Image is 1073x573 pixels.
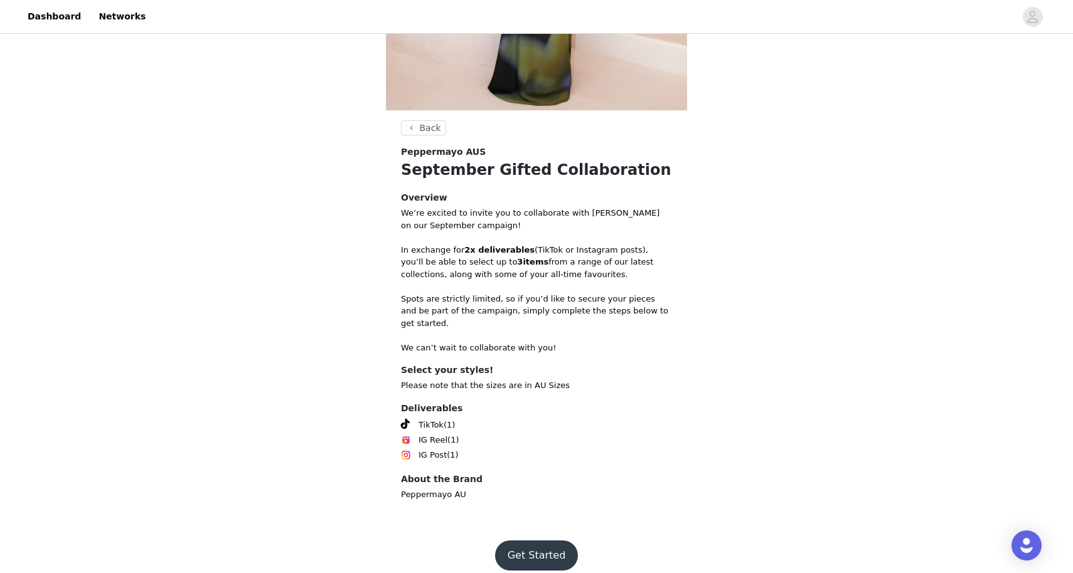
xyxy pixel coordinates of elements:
h4: About the Brand [401,473,672,486]
h4: Deliverables [401,402,672,415]
p: We’re excited to invite you to collaborate with [PERSON_NAME] on our September campaign! [401,207,672,231]
p: We can’t wait to collaborate with you! [401,342,672,354]
span: (1) [447,449,458,461]
h1: September Gifted Collaboration [401,159,672,181]
button: Get Started [495,540,579,570]
img: Instagram Icon [401,450,411,460]
p: Spots are strictly limited, so if you’d like to secure your pieces and be part of the campaign, s... [401,293,672,330]
span: TikTok [419,419,444,431]
span: Peppermayo AUS [401,145,486,159]
strong: items [523,257,548,266]
span: (1) [444,419,455,431]
span: IG Reel [419,434,447,446]
p: Peppermayo AU [401,488,672,501]
button: Back [401,120,446,135]
h4: Select your styles! [401,364,672,377]
h4: Overview [401,191,672,204]
span: (1) [447,434,459,446]
strong: 3 [517,257,523,266]
strong: 2x deliverables [464,245,535,255]
a: Networks [91,3,153,31]
div: avatar [1027,7,1038,27]
span: IG Post [419,449,447,461]
img: Instagram Reels Icon [401,435,411,445]
p: Please note that the sizes are in AU Sizes [401,379,672,392]
p: In exchange for (TikTok or Instagram posts), you’ll be able to select up to from a range of our l... [401,244,672,281]
div: Open Intercom Messenger [1012,530,1042,560]
a: Dashboard [20,3,88,31]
